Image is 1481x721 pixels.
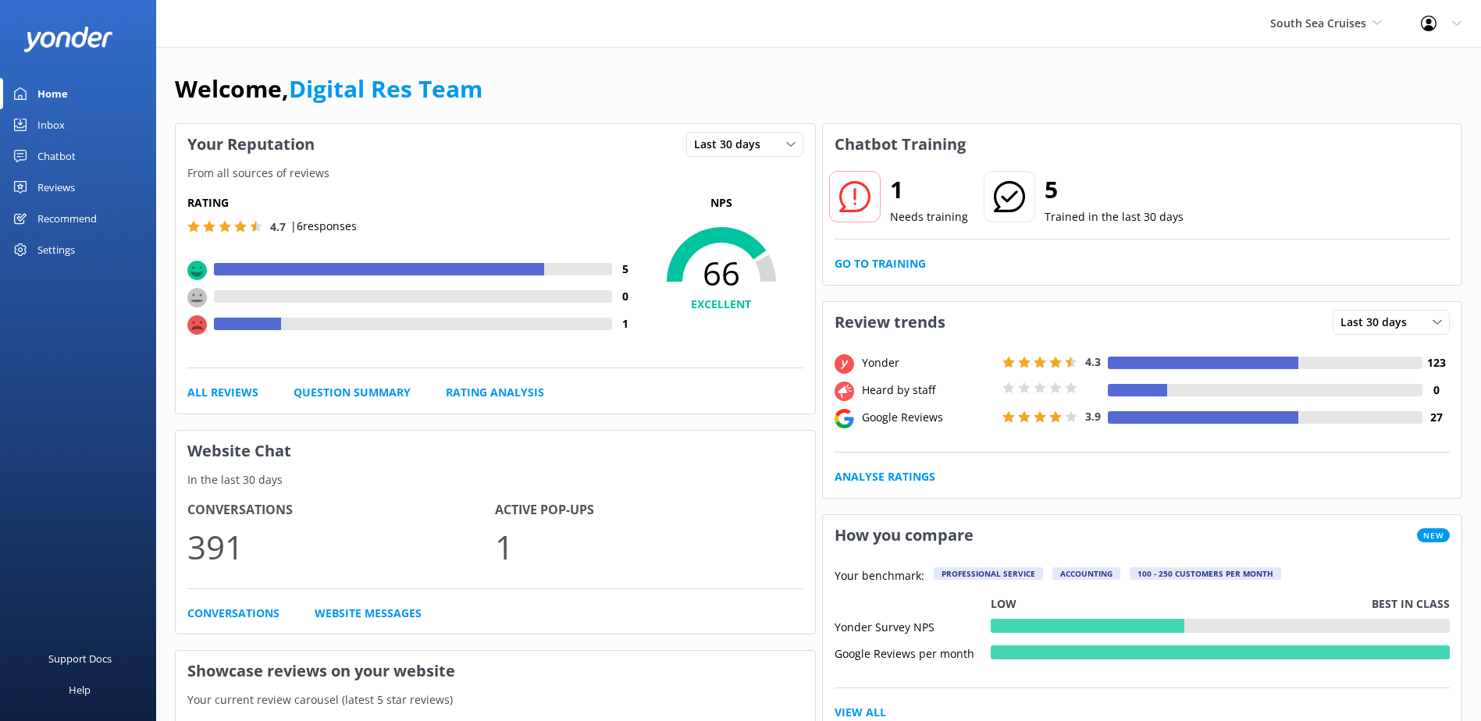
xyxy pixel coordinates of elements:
[187,605,279,622] a: Conversations
[290,218,357,235] p: | 6 responses
[612,261,639,278] h4: 5
[37,234,75,265] div: Settings
[1052,567,1120,580] div: Accounting
[1130,567,1281,580] div: 100 - 250 customers per month
[639,296,803,313] h4: EXCELLENT
[1045,171,1184,208] h2: 5
[176,691,815,709] p: Your current review carousel (latest 5 star reviews)
[37,78,68,109] div: Home
[835,645,991,659] div: Google Reviews per month
[294,384,411,401] a: Question Summary
[858,409,999,426] div: Google Reviews
[823,124,977,165] h3: Chatbot Training
[69,674,91,705] div: Help
[176,165,815,182] p: From all sources of reviews
[1372,595,1450,613] p: Best in class
[639,254,803,293] span: 66
[823,302,957,343] h3: Review trends
[1045,208,1184,226] p: Trained in the last 30 days
[187,194,639,211] h5: Rating
[835,619,991,633] div: Yonder Survey NPS
[446,384,544,401] a: Rating Analysis
[48,643,112,674] div: Support Docs
[270,219,286,234] span: 4.7
[835,255,926,272] a: Go to Training
[37,140,76,172] div: Chatbot
[835,567,924,586] p: Your benchmark:
[823,515,985,556] h3: How you compare
[890,171,968,208] h2: 1
[176,651,815,691] h3: Showcase reviews on your website
[934,567,1043,580] div: Professional Service
[694,136,770,153] span: Last 30 days
[37,203,97,234] div: Recommend
[1270,16,1366,30] span: South Sea Cruises
[835,704,886,721] a: View All
[858,382,999,399] div: Heard by staff
[858,354,999,371] div: Yonder
[175,70,482,108] h1: Welcome,
[1085,409,1101,424] span: 3.9
[37,172,75,203] div: Reviews
[495,520,803,573] p: 1
[176,124,326,165] h3: Your Reputation
[1417,528,1450,542] span: New
[37,109,65,140] div: Inbox
[890,208,968,226] p: Needs training
[1340,314,1416,331] span: Last 30 days
[1422,354,1450,371] h4: 123
[495,500,803,520] h4: Active Pop-ups
[612,288,639,305] h4: 0
[289,73,482,105] a: Digital Res Team
[1085,354,1101,369] span: 4.3
[187,500,495,520] h4: Conversations
[1422,409,1450,426] h4: 27
[991,595,1016,613] p: Low
[835,468,935,485] a: Analyse Ratings
[176,471,815,488] p: In the last 30 days
[23,27,113,52] img: yonder-white-logo.png
[187,520,495,573] p: 391
[639,194,803,211] p: NPS
[612,315,639,332] h4: 1
[1422,382,1450,399] h4: 0
[176,431,815,471] h3: Website Chat
[187,384,258,401] a: All Reviews
[315,605,422,622] a: Website Messages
